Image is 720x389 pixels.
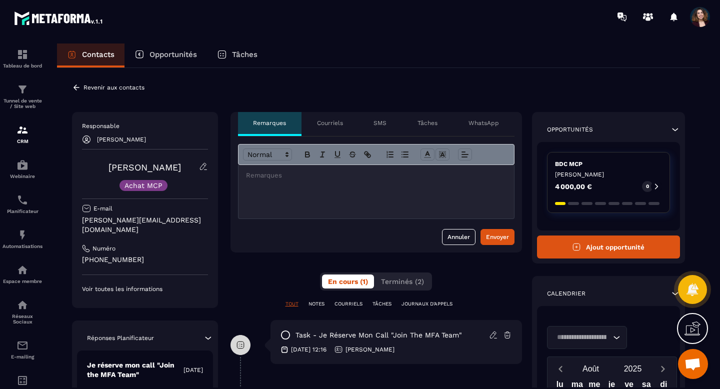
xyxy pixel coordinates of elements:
p: Espace membre [2,278,42,284]
p: NOTES [308,300,324,307]
a: social-networksocial-networkRéseaux Sociaux [2,291,42,332]
button: Ajout opportunité [537,235,680,258]
img: email [16,339,28,351]
img: scheduler [16,194,28,206]
p: Webinaire [2,173,42,179]
p: Remarques [253,119,286,127]
p: BDC MCP [555,160,662,168]
p: [PERSON_NAME] [345,345,394,353]
button: Annuler [442,229,475,245]
p: 0 [646,183,649,190]
a: formationformationTunnel de vente / Site web [2,76,42,116]
p: Achat MCP [124,182,162,189]
p: Tâches [417,119,437,127]
a: emailemailE-mailing [2,332,42,367]
button: Envoyer [480,229,514,245]
p: [PHONE_NUMBER] [82,255,208,264]
a: Ouvrir le chat [678,349,708,379]
div: Envoyer [486,232,509,242]
button: Open years overlay [612,360,654,377]
a: Contacts [57,43,124,67]
p: E-mailing [2,354,42,359]
span: Terminés (2) [381,277,424,285]
p: Réponses Planificateur [87,334,154,342]
p: COURRIELS [334,300,362,307]
p: Voir toutes les informations [82,285,208,293]
img: social-network [16,299,28,311]
p: SMS [373,119,386,127]
p: Contacts [82,50,114,59]
p: Calendrier [547,289,585,297]
button: Terminés (2) [375,274,430,288]
button: Previous month [551,362,570,375]
img: accountant [16,374,28,386]
p: Tunnel de vente / Site web [2,98,42,109]
p: Courriels [317,119,343,127]
a: automationsautomationsWebinaire [2,151,42,186]
p: [DATE] [183,366,203,374]
a: automationsautomationsEspace membre [2,256,42,291]
p: TOUT [285,300,298,307]
p: Responsable [82,122,208,130]
p: [PERSON_NAME][EMAIL_ADDRESS][DOMAIN_NAME] [82,215,208,234]
a: Opportunités [124,43,207,67]
img: formation [16,124,28,136]
p: CRM [2,138,42,144]
button: Next month [654,362,672,375]
p: E-mail [93,204,112,212]
p: Réseaux Sociaux [2,313,42,324]
img: formation [16,48,28,60]
a: automationsautomationsAutomatisations [2,221,42,256]
p: task - Je réserve mon call "Join the MFA Team" [295,330,462,340]
a: formationformationCRM [2,116,42,151]
p: Revenir aux contacts [83,84,144,91]
p: WhatsApp [468,119,499,127]
p: 4 000,00 € [555,183,592,190]
p: Je réserve mon call "Join the MFA Team" [87,360,183,379]
p: [PERSON_NAME] [555,170,662,178]
img: formation [16,83,28,95]
a: schedulerschedulerPlanificateur [2,186,42,221]
input: Search for option [553,332,610,343]
p: TÂCHES [372,300,391,307]
p: Opportunités [547,125,593,133]
div: Search for option [547,326,627,349]
button: Open months overlay [570,360,612,377]
p: JOURNAUX D'APPELS [401,300,452,307]
p: Automatisations [2,243,42,249]
p: Tâches [232,50,257,59]
span: En cours (1) [328,277,368,285]
img: automations [16,159,28,171]
p: Planificateur [2,208,42,214]
a: formationformationTableau de bord [2,41,42,76]
a: [PERSON_NAME] [108,162,181,172]
p: [DATE] 12:16 [291,345,326,353]
p: Numéro [92,244,115,252]
p: Opportunités [149,50,197,59]
p: Tableau de bord [2,63,42,68]
img: automations [16,264,28,276]
a: Tâches [207,43,267,67]
img: automations [16,229,28,241]
p: [PERSON_NAME] [97,136,146,143]
button: En cours (1) [322,274,374,288]
img: logo [14,9,104,27]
